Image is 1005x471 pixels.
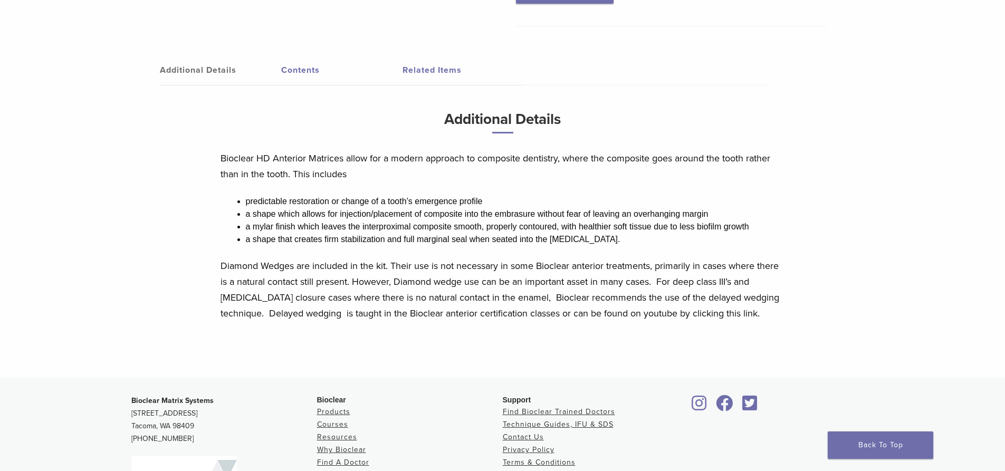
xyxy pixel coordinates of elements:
a: Why Bioclear [317,445,366,454]
a: Technique Guides, IFU & SDS [503,420,614,429]
a: Contents [281,55,403,85]
p: [STREET_ADDRESS] Tacoma, WA 98409 [PHONE_NUMBER] [131,395,317,445]
li: a mylar finish which leaves the interproximal composite smooth, properly contoured, with healthie... [246,220,785,233]
a: Privacy Policy [503,445,554,454]
li: predictable restoration or change of a tooth’s emergence profile [246,195,785,208]
span: Bioclear [317,396,346,404]
a: Resources [317,432,357,441]
a: Courses [317,420,348,429]
li: a shape which allows for injection/placement of composite into the embrasure without fear of leav... [246,208,785,220]
h3: Additional Details [221,107,785,142]
a: Bioclear [713,401,737,412]
a: Contact Us [503,432,544,441]
li: a shape that creates firm stabilization and full marginal seal when seated into the [MEDICAL_DATA]. [246,233,785,246]
a: Bioclear [688,401,711,412]
p: Diamond Wedges are included in the kit. Their use is not necessary in some Bioclear anterior trea... [221,258,785,321]
a: Products [317,407,350,416]
span: Support [503,396,531,404]
strong: Bioclear Matrix Systems [131,396,214,405]
a: Related Items [403,55,524,85]
a: Additional Details [160,55,281,85]
a: Find A Doctor [317,458,369,467]
a: Find Bioclear Trained Doctors [503,407,615,416]
a: Bioclear [739,401,761,412]
p: Bioclear HD Anterior Matrices allow for a modern approach to composite dentistry, where the compo... [221,150,785,182]
a: Terms & Conditions [503,458,576,467]
a: Back To Top [828,431,933,459]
